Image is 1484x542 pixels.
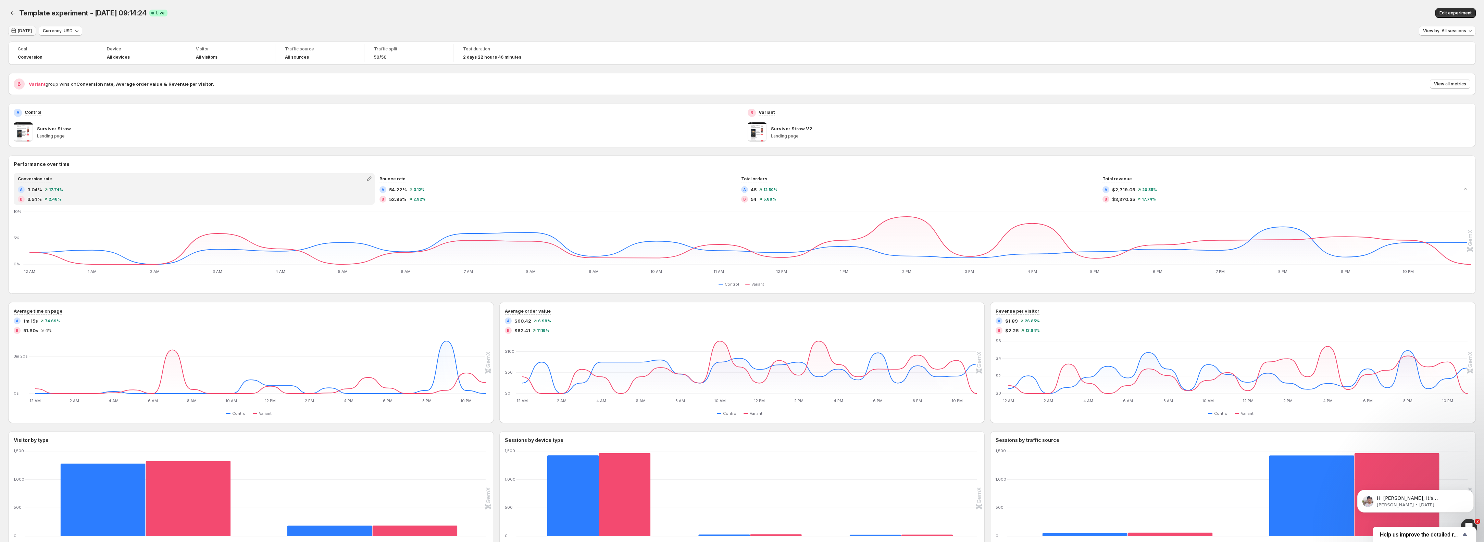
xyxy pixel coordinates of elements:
[1475,519,1480,524] span: 2
[1005,327,1019,334] span: $2.25
[29,81,214,87] span: group wins on .
[61,451,146,536] rect: Control 1,279
[1003,398,1014,403] text: 12 AM
[771,125,812,132] p: Survivor Straw V2
[1202,398,1214,403] text: 10 AM
[505,437,563,444] h3: Sessions by device type
[763,197,776,201] span: 5.88%
[37,133,736,139] p: Landing page
[116,81,162,87] strong: Average order value
[253,409,274,418] button: Variant
[107,55,130,60] h4: All devices
[413,197,426,201] span: 2.92%
[1241,411,1254,416] span: Variant
[109,398,119,403] text: 4 AM
[505,349,514,354] text: $100
[771,133,1470,139] p: Landing page
[17,81,21,87] h2: B
[1112,186,1135,193] span: $2,719.06
[998,328,1000,333] h2: B
[259,411,272,416] span: Variant
[996,477,1006,482] text: 1,000
[825,451,976,536] g: Desktop: Control 26,Variant 27
[23,317,38,324] span: 1m 15s
[744,409,765,418] button: Variant
[383,398,392,403] text: 6 PM
[14,505,22,510] text: 500
[1461,519,1477,535] iframe: Intercom live chat
[14,448,24,453] text: 1,500
[794,398,803,403] text: 2 PM
[463,55,521,60] span: 2 days 22 hours 46 minutes
[759,109,775,116] p: Variant
[213,269,222,274] text: 3 AM
[285,55,309,60] h4: All sources
[557,398,566,403] text: 2 AM
[1278,269,1287,274] text: 8 PM
[743,188,746,192] h2: A
[1380,530,1469,539] button: Show survey - Help us improve the detailed report for A/B campaigns
[1214,411,1229,416] span: Control
[1142,197,1156,201] span: 17.74%
[14,122,33,142] img: Survivor Straw
[1208,409,1231,418] button: Control
[745,280,767,288] button: Variant
[751,186,757,193] span: 45
[146,451,230,536] rect: Variant 1,326
[414,188,425,192] span: 3.12%
[379,176,406,181] span: Bounce rate
[18,46,87,61] a: GoalConversion
[717,409,740,418] button: Control
[1216,269,1225,274] text: 7 PM
[20,197,23,201] h2: B
[18,28,32,34] span: [DATE]
[723,411,737,416] span: Control
[873,398,883,403] text: 6 PM
[305,398,314,403] text: 2 PM
[164,81,167,87] strong: &
[1363,398,1373,403] text: 6 PM
[148,398,158,403] text: 6 AM
[39,26,82,36] button: Currency: USD
[43,28,73,34] span: Currency: USD
[996,308,1039,314] h3: Revenue per visitor
[698,518,750,536] rect: Control 29
[1439,10,1472,16] span: Edit experiment
[18,46,87,52] span: Goal
[750,110,753,116] h2: B
[49,188,63,192] span: 17.74%
[464,269,473,274] text: 7 AM
[713,269,724,274] text: 11 AM
[196,46,265,52] span: Visitor
[1142,188,1157,192] span: 20.35%
[1105,197,1107,201] h2: B
[776,269,787,274] text: 12 PM
[1105,188,1107,192] h2: A
[505,391,510,396] text: $0
[422,398,432,403] text: 8 PM
[996,356,1001,361] text: $4
[8,8,18,18] button: Back
[156,10,165,16] span: Live
[14,262,20,266] text: 0%
[996,533,998,538] text: 0
[547,451,599,536] rect: Control 1,426
[674,451,825,536] g: Tablet: Control 29,Variant 33
[14,354,28,359] text: 3m 20s
[1402,269,1414,274] text: 10 PM
[1044,398,1053,403] text: 2 AM
[25,109,41,116] p: Control
[70,398,79,403] text: 2 AM
[30,20,115,94] span: Hi [PERSON_NAME], It's [PERSON_NAME] again, hope you are doing well 😊 I Just wanted to follow up ...
[285,46,354,52] span: Traffic source
[1283,398,1293,403] text: 2 PM
[1269,451,1354,536] rect: Control 1,425
[187,398,197,403] text: 8 AM
[996,437,1059,444] h3: Sessions by traffic source
[719,280,742,288] button: Control
[507,328,510,333] h2: B
[338,269,348,274] text: 5 AM
[169,81,213,87] strong: Revenue per visitor
[849,518,901,536] rect: Control 26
